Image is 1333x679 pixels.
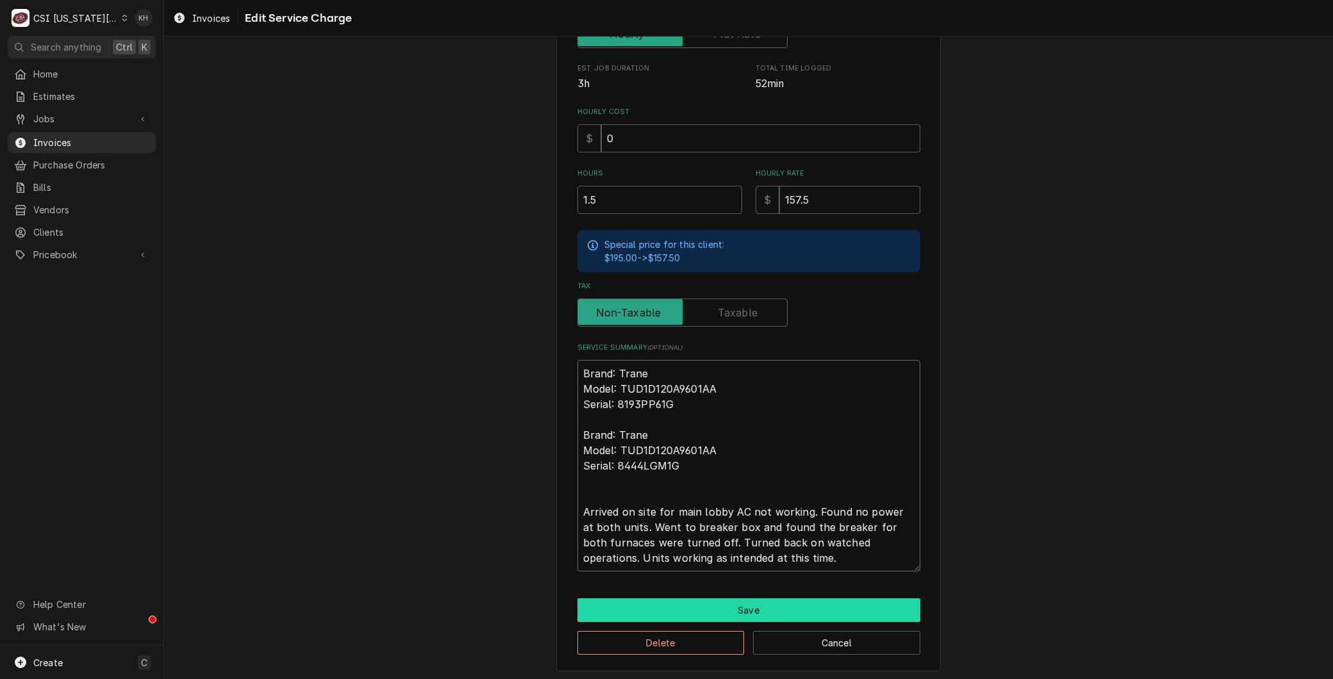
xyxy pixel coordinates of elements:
[577,598,920,655] div: Button Group
[33,158,149,172] span: Purchase Orders
[8,132,156,153] a: Invoices
[577,343,920,572] div: Service Summary
[577,63,742,74] span: Est. Job Duration
[756,76,920,92] span: Total Time Logged
[8,108,156,129] a: Go to Jobs
[33,67,149,81] span: Home
[33,112,130,126] span: Jobs
[8,177,156,198] a: Bills
[577,281,920,327] div: Tax
[647,344,683,351] span: ( optional )
[8,244,156,265] a: Go to Pricebook
[33,598,148,611] span: Help Center
[577,343,920,353] label: Service Summary
[577,168,742,214] div: [object Object]
[756,78,784,90] span: 52min
[31,40,101,54] span: Search anything
[8,222,156,243] a: Clients
[577,281,920,291] label: Tax
[241,10,352,27] span: Edit Service Charge
[116,40,133,54] span: Ctrl
[168,8,235,29] a: Invoices
[577,107,920,152] div: Hourly Cost
[756,168,920,179] label: Hourly Rate
[192,12,230,25] span: Invoices
[135,9,153,27] div: Kyley Hunnicutt's Avatar
[8,199,156,220] a: Vendors
[577,360,920,571] textarea: Brand: Trane Model: TUD1D120A9601AA Serial: 8193PP61G Brand: Trane Model: TUD1D120A9601AA Serial:...
[756,63,920,74] span: Total Time Logged
[577,631,745,655] button: Delete
[753,631,920,655] button: Cancel
[756,186,779,214] div: $
[8,86,156,107] a: Estimates
[135,9,153,27] div: KH
[756,168,920,214] div: [object Object]
[12,9,29,27] div: CSI Kansas City's Avatar
[33,12,118,25] div: CSI [US_STATE][GEOGRAPHIC_DATA]
[33,248,130,261] span: Pricebook
[33,225,149,239] span: Clients
[577,76,742,92] span: Est. Job Duration
[8,154,156,176] a: Purchase Orders
[33,203,149,217] span: Vendors
[577,107,920,117] label: Hourly Cost
[577,63,742,91] div: Est. Job Duration
[577,622,920,655] div: Button Group Row
[8,36,156,58] button: Search anythingCtrlK
[8,616,156,637] a: Go to What's New
[33,657,63,668] span: Create
[577,598,920,622] div: Button Group Row
[33,181,149,194] span: Bills
[577,598,920,622] button: Save
[33,136,149,149] span: Invoices
[8,63,156,85] a: Home
[604,252,681,263] span: $195.00 -> $157.50
[577,124,601,152] div: $
[142,40,147,54] span: K
[577,78,590,90] span: 3h
[141,656,147,669] span: C
[12,9,29,27] div: C
[756,63,920,91] div: Total Time Logged
[577,168,742,179] label: Hours
[8,594,156,615] a: Go to Help Center
[604,238,725,251] p: Special price for this client:
[33,620,148,634] span: What's New
[33,90,149,103] span: Estimates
